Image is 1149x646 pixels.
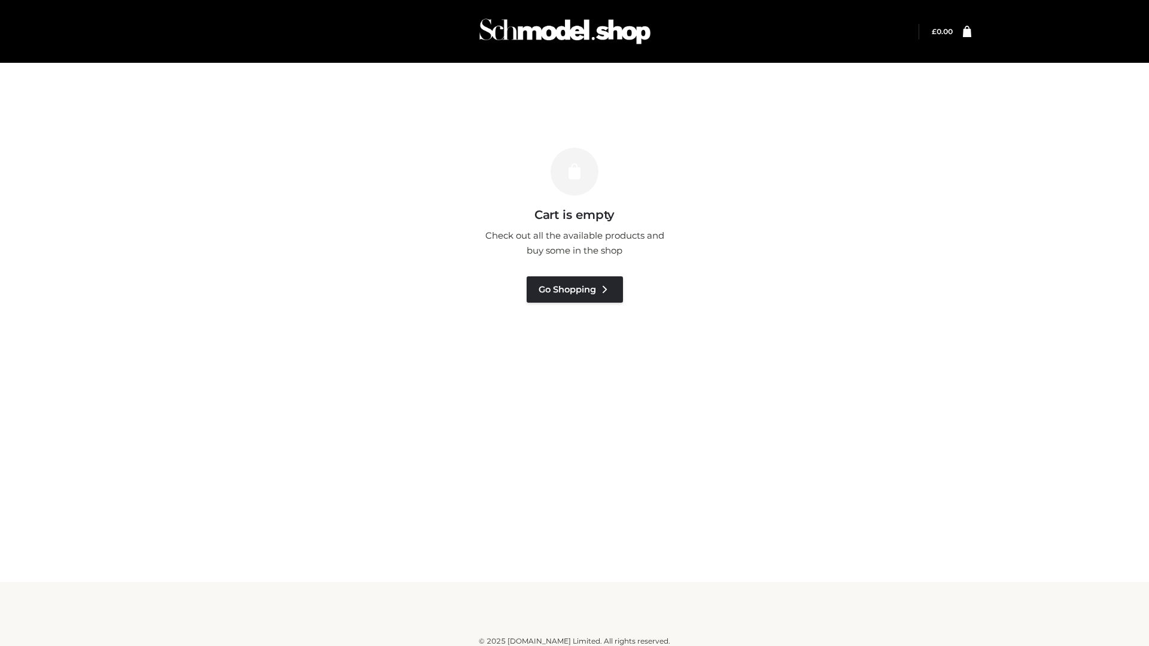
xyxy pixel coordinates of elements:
[932,27,953,36] bdi: 0.00
[932,27,953,36] a: £0.00
[205,208,944,222] h3: Cart is empty
[527,276,623,303] a: Go Shopping
[475,8,655,55] img: Schmodel Admin 964
[932,27,937,36] span: £
[479,228,670,258] p: Check out all the available products and buy some in the shop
